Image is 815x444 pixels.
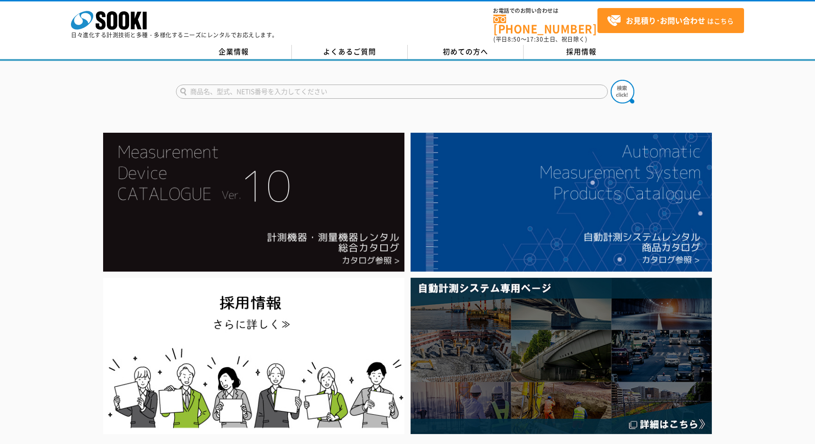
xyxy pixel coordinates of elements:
a: 企業情報 [176,45,292,59]
input: 商品名、型式、NETIS番号を入力してください [176,85,608,99]
img: 自動計測システムカタログ [411,133,712,272]
a: [PHONE_NUMBER] [493,15,597,34]
span: お電話でのお問い合わせは [493,8,597,14]
a: 採用情報 [524,45,640,59]
strong: お見積り･お問い合わせ [626,15,705,26]
span: 初めての方へ [443,46,488,57]
span: 8:50 [508,35,521,43]
img: SOOKI recruit [103,278,404,434]
p: 日々進化する計測技術と多種・多様化するニーズにレンタルでお応えします。 [71,32,278,38]
a: 初めての方へ [408,45,524,59]
a: よくあるご質問 [292,45,408,59]
a: お見積り･お問い合わせはこちら [597,8,744,33]
img: 自動計測システム専用ページ [411,278,712,434]
img: Catalog Ver10 [103,133,404,272]
span: (平日 ～ 土日、祝日除く) [493,35,587,43]
span: 17:30 [526,35,543,43]
span: はこちら [607,14,734,28]
img: btn_search.png [611,80,634,103]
